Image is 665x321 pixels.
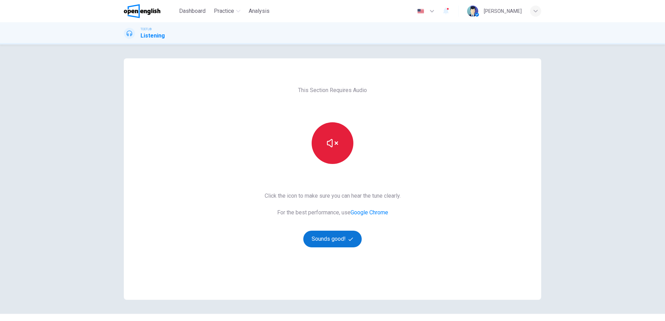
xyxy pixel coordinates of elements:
img: en [416,9,425,14]
span: This Section Requires Audio [298,86,367,94]
a: OpenEnglish logo [124,4,176,18]
span: TOEFL® [141,27,152,32]
button: Dashboard [176,5,208,17]
button: Sounds good! [303,231,362,247]
span: Analysis [249,7,270,15]
span: Practice [214,7,234,15]
span: Dashboard [179,7,206,15]
a: Google Chrome [351,209,388,216]
span: Click the icon to make sure you can hear the tune clearly. [265,192,401,200]
button: Practice [211,5,243,17]
img: OpenEnglish logo [124,4,160,18]
button: Analysis [246,5,272,17]
h1: Listening [141,32,165,40]
div: [PERSON_NAME] [484,7,522,15]
span: For the best performance, use [265,208,401,217]
img: Profile picture [467,6,478,17]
